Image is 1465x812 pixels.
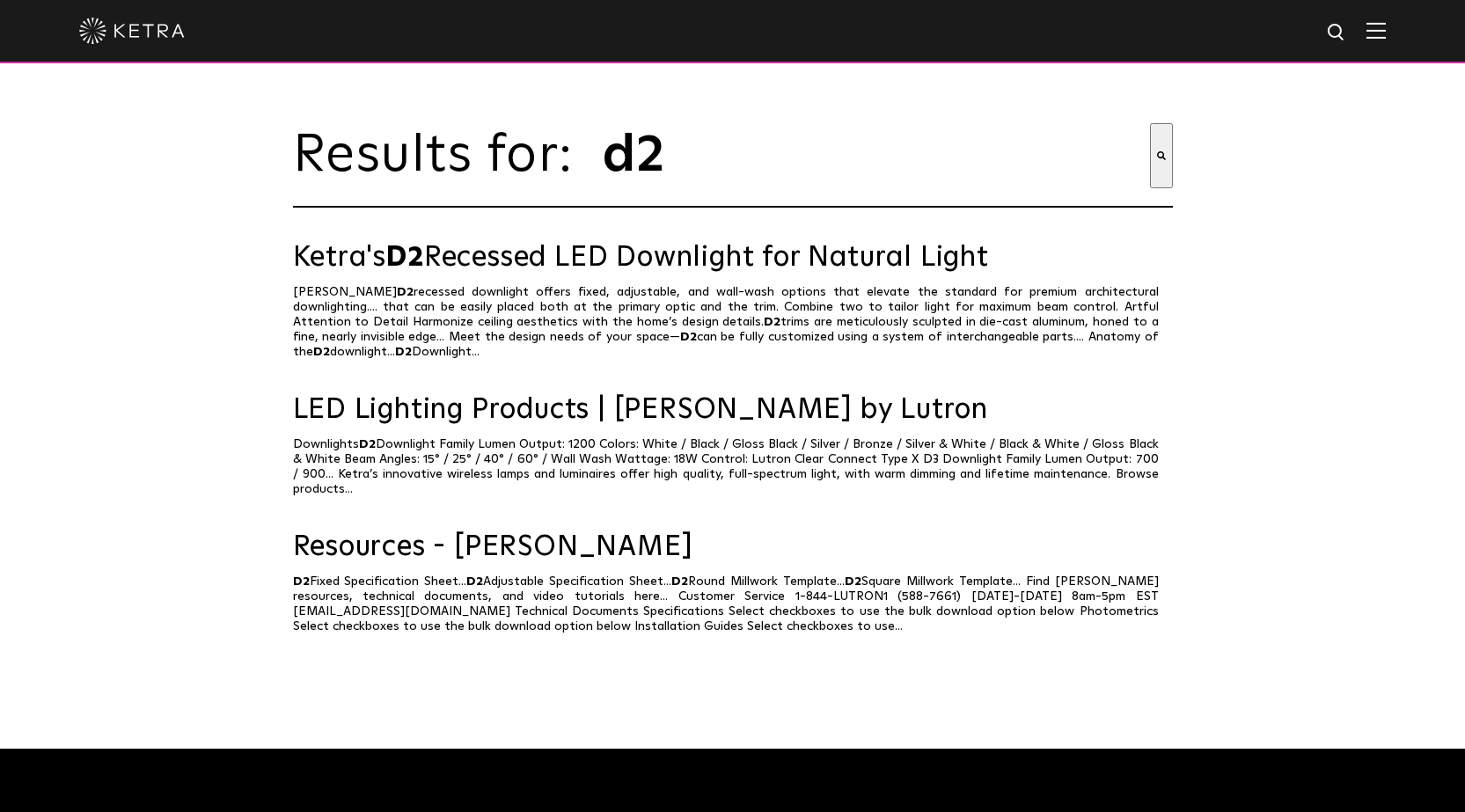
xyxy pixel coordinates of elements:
a: LED Lighting Products | [PERSON_NAME] by Lutron [293,395,1173,426]
span: D2 [845,575,861,588]
span: D2 [671,575,688,588]
p: Downlights Downlight Family Lumen Output: 1200 Colors: White / Black / Gloss Black / Silver / Bro... [293,437,1173,497]
p: Fixed Specification Sheet... Adjustable Specification Sheet... Round Millwork Template... Square ... [293,574,1173,634]
img: search icon [1326,22,1348,44]
img: ketra-logo-2019-white [79,18,185,44]
span: D2 [680,331,697,343]
a: Ketra'sD2Recessed LED Downlight for Natural Light [293,243,1173,274]
span: D2 [466,575,483,588]
span: D2 [764,316,780,328]
input: This is a search field with an auto-suggest feature attached. [601,123,1150,188]
img: Hamburger%20Nav.svg [1366,22,1386,39]
span: D2 [293,575,310,588]
span: D2 [359,438,376,450]
span: D2 [313,346,330,358]
span: D2 [395,346,412,358]
p: [PERSON_NAME] recessed downlight offers fixed, adjustable, and wall-wash options that elevate the... [293,285,1173,360]
span: D2 [386,244,424,272]
button: Search [1150,123,1173,188]
span: Results for: [293,129,592,182]
a: Resources - [PERSON_NAME] [293,532,1173,563]
span: D2 [397,286,414,298]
